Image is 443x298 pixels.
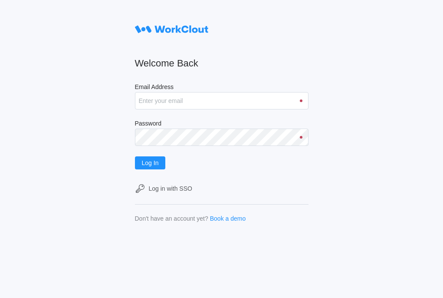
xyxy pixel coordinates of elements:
[135,83,308,92] label: Email Address
[135,92,308,109] input: Enter your email
[135,183,308,194] a: Log in with SSO
[135,120,308,129] label: Password
[135,215,208,222] div: Don't have an account yet?
[149,185,192,192] div: Log in with SSO
[135,57,308,70] h2: Welcome Back
[135,156,166,169] button: Log In
[210,215,246,222] a: Book a demo
[142,160,159,166] span: Log In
